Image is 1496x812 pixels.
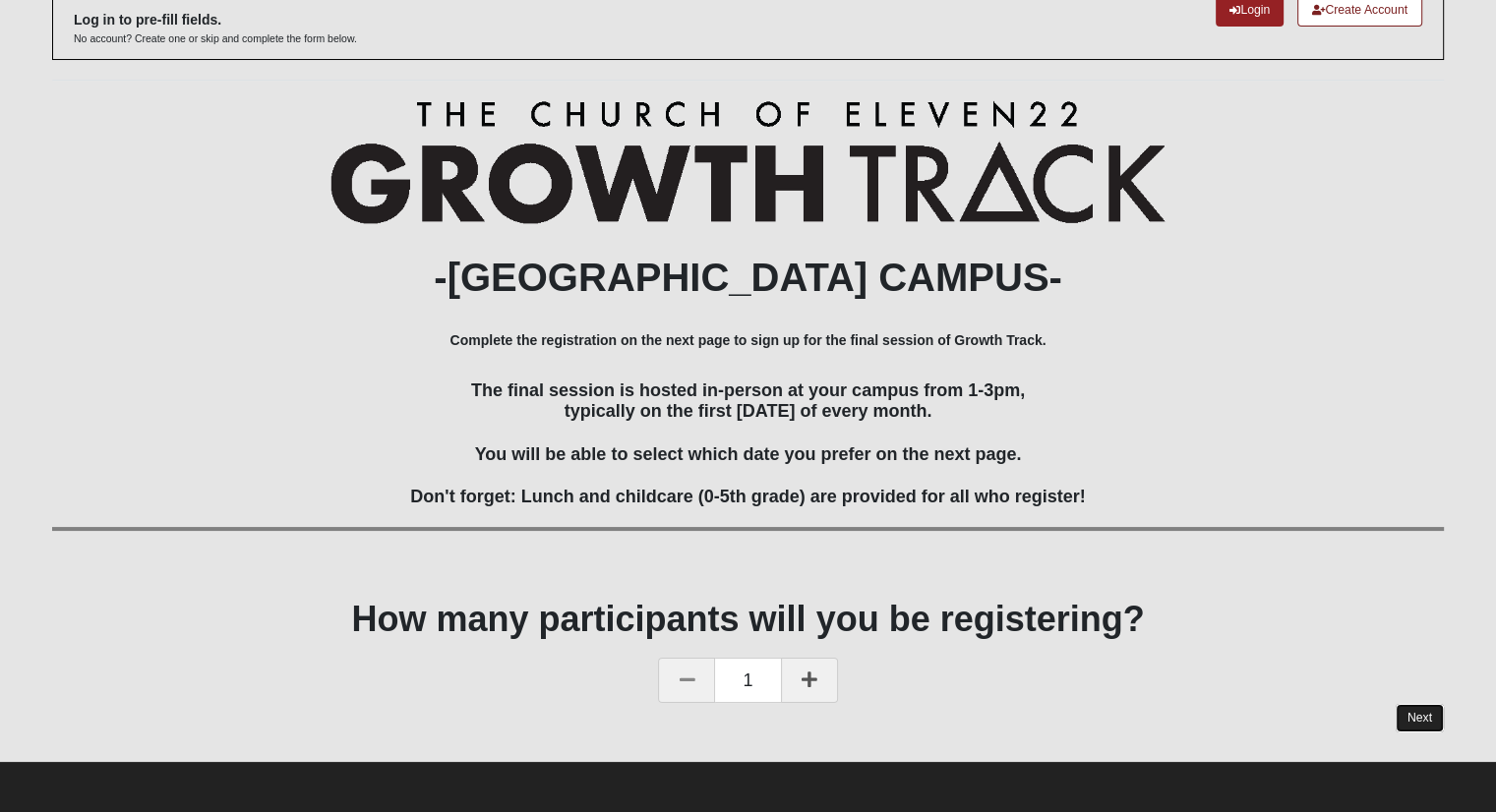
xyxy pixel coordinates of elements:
[434,256,1062,299] b: -[GEOGRAPHIC_DATA] CAMPUS-
[74,31,357,46] p: No account? Create one or skip and complete the form below.
[1396,704,1444,732] a: Next
[715,658,780,703] span: 1
[450,332,1047,348] b: Complete the registration on the next page to sign up for the final session of Growth Track.
[74,12,357,29] h6: Log in to pre-fill fields.
[330,100,1166,223] img: Growth Track Logo
[471,380,1025,400] span: The final session is hosted in-person at your campus from 1-3pm,
[410,487,1085,506] span: Don't forget: Lunch and childcare (0-5th grade) are provided for all who register!
[475,444,1022,464] span: You will be able to select which date you prefer on the next page.
[565,401,932,421] span: typically on the first [DATE] of every month.
[52,598,1444,640] h1: How many participants will you be registering?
